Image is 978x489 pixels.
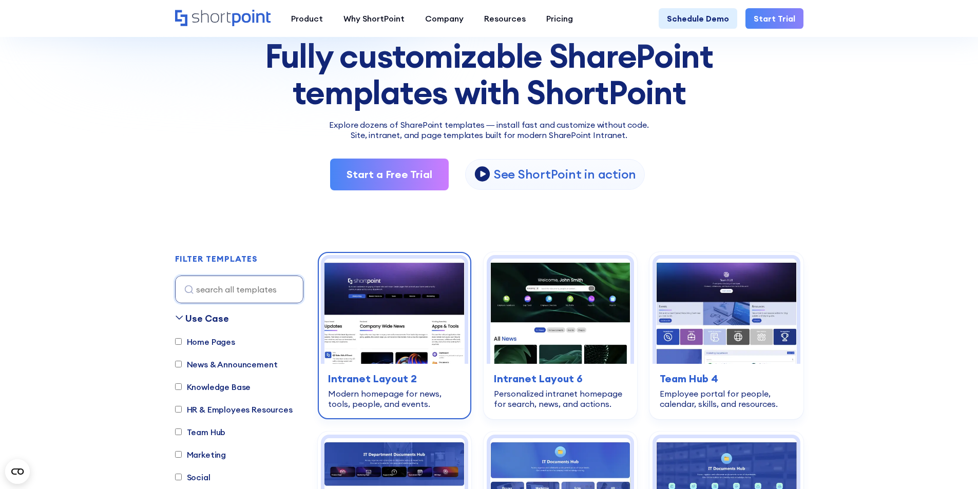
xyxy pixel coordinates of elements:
[175,406,182,413] input: HR & Employees Resources
[659,8,737,29] a: Schedule Demo
[484,12,526,25] div: Resources
[324,259,465,364] img: Intranet Layout 2 – SharePoint Homepage Design: Modern homepage for news, tools, people, and events.
[745,8,803,29] a: Start Trial
[175,451,182,458] input: Marketing
[793,370,978,489] iframe: Chat Widget
[328,371,461,386] h3: Intranet Layout 2
[494,371,627,386] h3: Intranet Layout 6
[330,159,449,190] a: Start a Free Trial
[175,471,210,483] label: Social
[175,361,182,367] input: News & Announcement
[415,8,474,29] a: Company
[175,338,182,345] input: Home Pages
[281,8,333,29] a: Product
[656,259,796,364] img: Team Hub 4 – SharePoint Employee Portal Template: Employee portal for people, calendar, skills, a...
[425,12,464,25] div: Company
[175,383,182,390] input: Knowledge Base
[494,166,636,182] p: See ShortPoint in action
[175,336,235,348] label: Home Pages
[343,12,405,25] div: Why ShortPoint
[175,255,258,263] div: FILTER TEMPLATES
[175,428,182,435] input: Team Hub
[333,8,415,29] a: Why ShortPoint
[175,10,271,27] a: Home
[660,371,793,386] h3: Team Hub 4
[175,381,251,393] label: Knowledge Base
[536,8,583,29] a: Pricing
[484,252,637,419] a: Intranet Layout 6 – SharePoint Homepage Design: Personalized intranet homepage for search, news, ...
[175,276,303,303] input: search all templates
[175,403,293,416] label: HR & Employees Resources
[328,388,461,409] div: Modern homepage for news, tools, people, and events.
[546,12,573,25] div: Pricing
[185,311,229,325] div: Use Case
[649,252,803,419] a: Team Hub 4 – SharePoint Employee Portal Template: Employee portal for people, calendar, skills, a...
[175,358,278,370] label: News & Announcement
[490,259,630,364] img: Intranet Layout 6 – SharePoint Homepage Design: Personalized intranet homepage for search, news, ...
[175,426,226,438] label: Team Hub
[318,252,471,419] a: Intranet Layout 2 – SharePoint Homepage Design: Modern homepage for news, tools, people, and even...
[474,8,536,29] a: Resources
[175,131,803,140] h2: Site, intranet, and page templates built for modern SharePoint Intranet.
[175,38,803,110] div: Fully customizable SharePoint templates with ShortPoint
[291,12,323,25] div: Product
[175,119,803,131] p: Explore dozens of SharePoint templates — install fast and customize without code.
[5,459,30,484] button: Open CMP widget
[660,388,793,409] div: Employee portal for people, calendar, skills, and resources.
[175,448,226,461] label: Marketing
[494,388,627,409] div: Personalized intranet homepage for search, news, and actions.
[175,474,182,480] input: Social
[465,159,645,190] a: open lightbox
